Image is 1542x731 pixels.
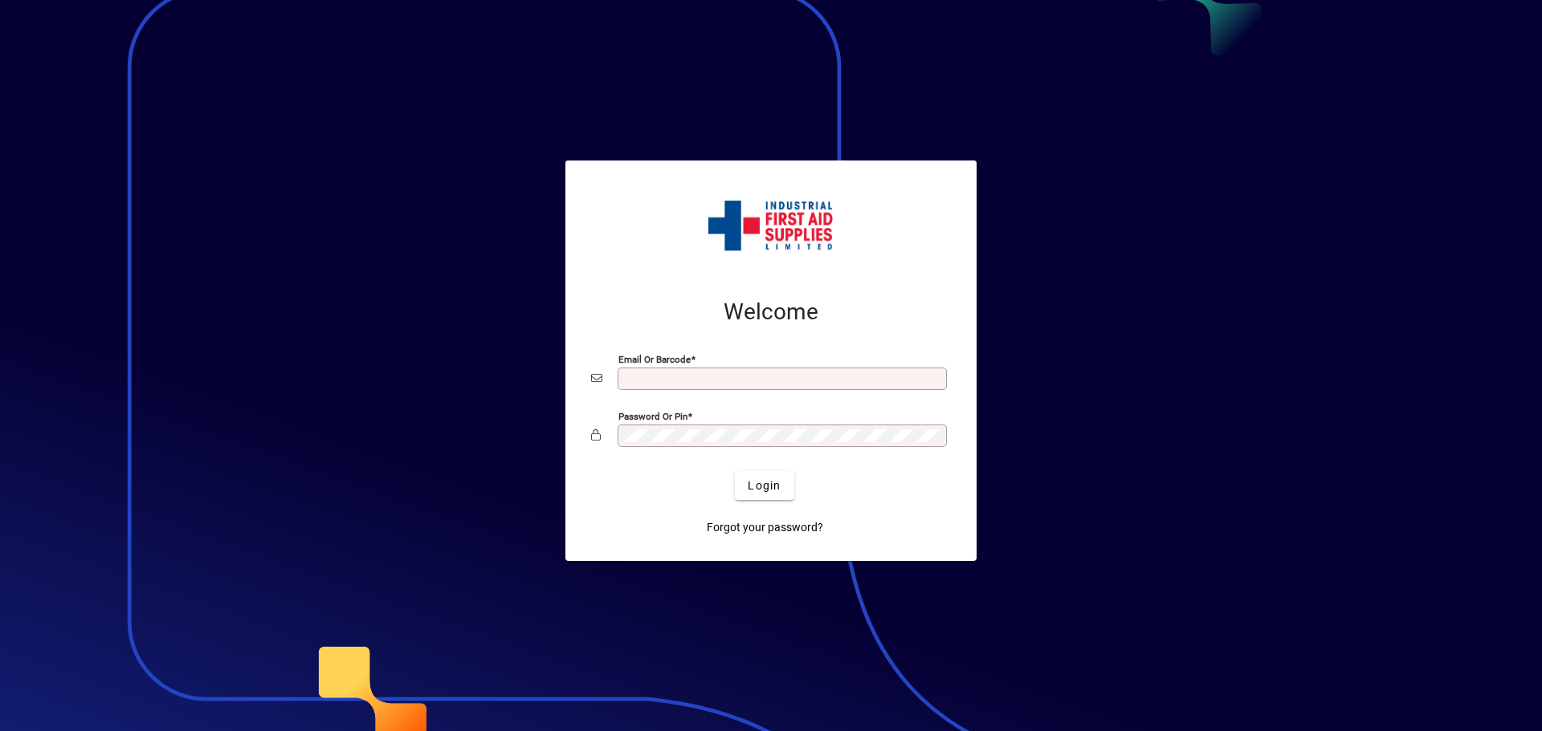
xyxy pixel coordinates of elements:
button: Login [735,471,793,500]
a: Forgot your password? [700,513,830,542]
h2: Welcome [591,298,951,326]
mat-label: Password or Pin [618,411,687,422]
mat-label: Email or Barcode [618,354,691,365]
span: Forgot your password? [707,519,823,536]
span: Login [748,477,781,494]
